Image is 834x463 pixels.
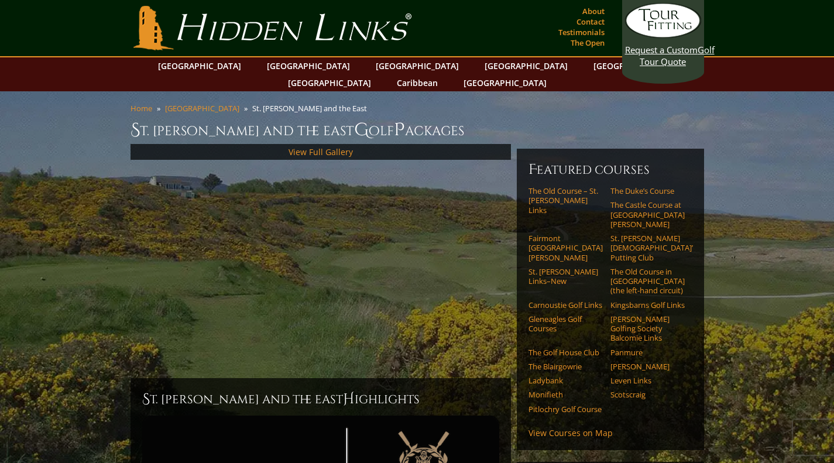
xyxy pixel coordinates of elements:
[528,234,603,262] a: Fairmont [GEOGRAPHIC_DATA][PERSON_NAME]
[528,267,603,286] a: St. [PERSON_NAME] Links–New
[391,74,444,91] a: Caribbean
[610,314,685,343] a: [PERSON_NAME] Golfing Society Balcomie Links
[610,300,685,310] a: Kingsbarns Golf Links
[131,118,704,142] h1: St. [PERSON_NAME] and the East olf ackages
[394,118,405,142] span: P
[528,314,603,334] a: Gleneagles Golf Courses
[152,57,247,74] a: [GEOGRAPHIC_DATA]
[555,24,608,40] a: Testimonials
[289,146,353,157] a: View Full Gallery
[610,348,685,357] a: Panmure
[528,348,603,357] a: The Golf House Club
[131,103,152,114] a: Home
[568,35,608,51] a: The Open
[528,160,692,179] h6: Featured Courses
[528,427,613,438] a: View Courses on Map
[625,3,701,67] a: Request a CustomGolf Tour Quote
[282,74,377,91] a: [GEOGRAPHIC_DATA]
[610,390,685,399] a: Scotscraig
[610,186,685,196] a: The Duke’s Course
[610,267,685,296] a: The Old Course in [GEOGRAPHIC_DATA] (the left-hand circuit)
[588,57,682,74] a: [GEOGRAPHIC_DATA]
[610,200,685,229] a: The Castle Course at [GEOGRAPHIC_DATA][PERSON_NAME]
[528,376,603,385] a: Ladybank
[574,13,608,30] a: Contact
[370,57,465,74] a: [GEOGRAPHIC_DATA]
[579,3,608,19] a: About
[479,57,574,74] a: [GEOGRAPHIC_DATA]
[610,362,685,371] a: [PERSON_NAME]
[528,186,603,215] a: The Old Course – St. [PERSON_NAME] Links
[343,390,355,409] span: H
[354,118,369,142] span: G
[610,234,685,262] a: St. [PERSON_NAME] [DEMOGRAPHIC_DATA]’ Putting Club
[458,74,552,91] a: [GEOGRAPHIC_DATA]
[625,44,698,56] span: Request a Custom
[252,103,372,114] li: St. [PERSON_NAME] and the East
[610,376,685,385] a: Leven Links
[528,390,603,399] a: Monifieth
[261,57,356,74] a: [GEOGRAPHIC_DATA]
[528,300,603,310] a: Carnoustie Golf Links
[165,103,239,114] a: [GEOGRAPHIC_DATA]
[142,390,499,409] h2: St. [PERSON_NAME] and the East ighlights
[528,404,603,414] a: Pitlochry Golf Course
[528,362,603,371] a: The Blairgowrie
